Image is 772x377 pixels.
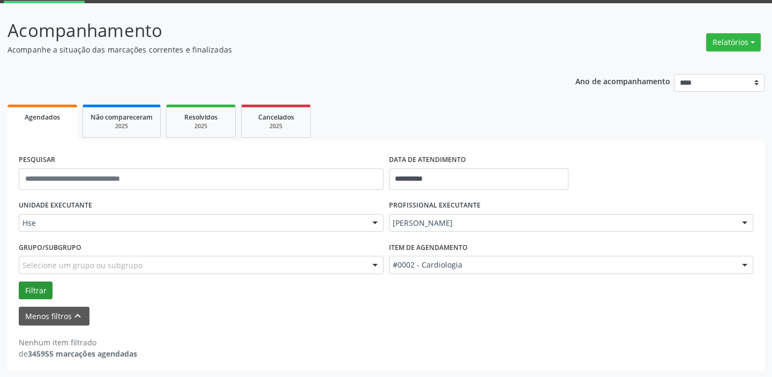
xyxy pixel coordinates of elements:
span: Resolvidos [184,113,218,122]
button: Relatórios [706,33,761,51]
span: Agendados [25,113,60,122]
p: Acompanhamento [8,17,537,44]
span: Hse [23,218,362,228]
p: Acompanhe a situação das marcações correntes e finalizadas [8,44,537,55]
span: [PERSON_NAME] [393,218,732,228]
p: Ano de acompanhamento [575,74,670,87]
strong: 345955 marcações agendadas [28,349,137,359]
div: de [19,348,137,359]
div: 2025 [174,122,228,130]
span: Selecione um grupo ou subgrupo [23,260,143,271]
span: #0002 - Cardiologia [393,260,732,270]
button: Menos filtroskeyboard_arrow_up [19,307,89,326]
label: Grupo/Subgrupo [19,239,81,256]
button: Filtrar [19,282,53,300]
label: PROFISSIONAL EXECUTANTE [389,197,481,214]
label: DATA DE ATENDIMENTO [389,152,466,168]
label: UNIDADE EXECUTANTE [19,197,92,214]
div: 2025 [91,122,153,130]
span: Não compareceram [91,113,153,122]
label: Item de agendamento [389,239,468,256]
i: keyboard_arrow_up [72,310,84,322]
label: PESQUISAR [19,152,55,168]
span: Cancelados [258,113,294,122]
div: 2025 [249,122,303,130]
div: Nenhum item filtrado [19,337,137,348]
